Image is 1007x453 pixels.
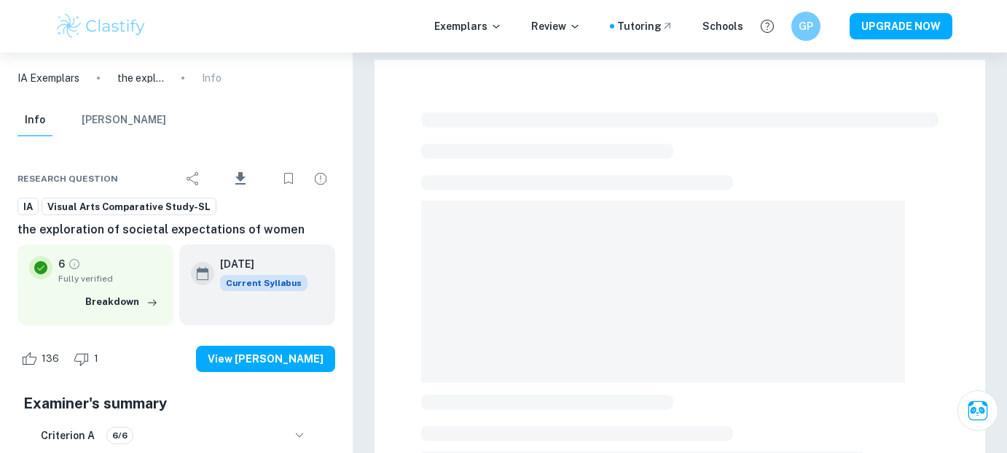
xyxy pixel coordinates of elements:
p: the exploration of societal expectations of women [117,70,164,86]
a: Schools [702,18,743,34]
span: 6/6 [107,429,133,442]
button: [PERSON_NAME] [82,104,166,136]
span: IA [18,200,38,214]
span: 1 [86,352,106,366]
button: UPGRADE NOW [850,13,952,39]
h6: GP [798,18,815,34]
a: Grade fully verified [68,258,81,271]
a: IA Exemplars [17,70,79,86]
span: Current Syllabus [220,275,307,291]
div: Download [211,160,271,198]
h6: Criterion A [41,427,95,444]
span: Fully verified [58,272,162,285]
a: Visual Arts Comparative Study-SL [42,198,216,216]
span: Visual Arts Comparative Study-SL [42,200,216,214]
p: Review [531,18,581,34]
div: Share [179,164,208,193]
a: Tutoring [617,18,673,34]
button: View [PERSON_NAME] [196,346,335,372]
button: Info [17,104,52,136]
a: IA [17,198,39,216]
h5: Examiner's summary [23,392,329,414]
button: GP [791,12,820,41]
button: Ask Clai [957,390,998,431]
div: This exemplar is based on the current syllabus. Feel free to refer to it for inspiration/ideas wh... [220,275,307,291]
span: Research question [17,172,118,185]
h6: the exploration of societal expectations of women [17,221,335,239]
span: 136 [34,352,67,366]
h6: [DATE] [220,256,296,272]
div: Like [17,347,67,371]
p: Exemplars [434,18,502,34]
button: Breakdown [82,291,162,313]
img: Clastify logo [55,12,147,41]
p: Info [202,70,222,86]
div: Dislike [70,347,106,371]
div: Bookmark [274,164,303,193]
button: Help and Feedback [755,14,780,39]
p: 6 [58,256,65,272]
div: Report issue [306,164,335,193]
